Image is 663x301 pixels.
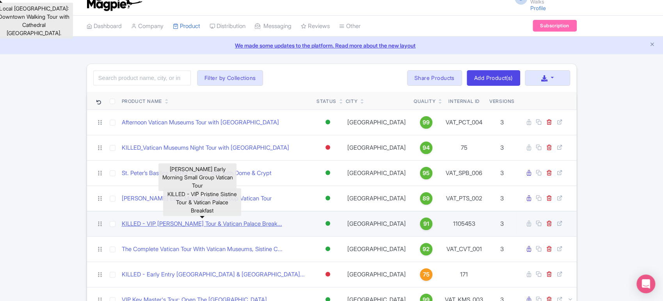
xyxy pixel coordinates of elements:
div: Status [316,98,336,105]
span: 3 [500,144,504,151]
a: Add Product(s) [467,70,520,86]
a: 99 [414,116,439,129]
div: [PERSON_NAME] Early Morning Small Group Vatican Tour [158,163,236,191]
a: Distribution [210,16,245,37]
div: Quality [414,98,435,105]
span: 99 [423,118,430,127]
a: Share Products [407,70,462,86]
span: 3 [500,119,504,126]
span: 92 [423,245,430,253]
td: VAT_PTS_002 [442,186,486,211]
th: Versions [486,92,518,110]
a: The Complete Vatican Tour With Vatican Museums, Sistine C... [122,245,283,254]
td: VAT_SPB_006 [442,160,486,186]
td: [GEOGRAPHIC_DATA] [343,160,411,186]
td: 1105453 [442,211,486,236]
span: 3 [500,220,504,227]
div: Active [324,243,332,255]
a: Dashboard [87,16,122,37]
button: Close announcement [649,41,655,50]
td: [GEOGRAPHIC_DATA] [343,211,411,236]
a: KILLED_Vatican Museums Night Tour with [GEOGRAPHIC_DATA] [122,143,289,152]
a: 94 [414,142,439,154]
span: 3 [500,245,504,253]
div: KILLED - VIP Pristine Sistine Tour & Vatican Palace Breakfast [163,188,241,216]
a: 92 [414,243,439,255]
div: Active [324,218,332,229]
span: 3 [500,195,504,202]
a: Product [173,16,200,37]
a: Afternoon Vatican Museums Tour with [GEOGRAPHIC_DATA] [122,118,279,127]
a: 91 [414,218,439,230]
td: [GEOGRAPHIC_DATA] [343,110,411,135]
div: Inactive [324,142,332,153]
button: Filter by Collections [197,70,263,86]
td: VAT_CVT_001 [442,236,486,262]
a: Subscription [533,20,576,32]
span: 91 [423,220,429,228]
td: 75 [442,135,486,160]
a: 95 [414,167,439,179]
div: Active [324,117,332,128]
a: St. Peter’s Basilica Priority Access Tour with Dome & Crypt [122,169,272,178]
td: [GEOGRAPHIC_DATA] [343,262,411,287]
div: Active [324,167,332,179]
a: Reviews [301,16,330,37]
span: 95 [423,169,430,177]
div: Open Intercom Messenger [636,274,655,293]
td: [GEOGRAPHIC_DATA] [343,236,411,262]
a: 89 [414,192,439,205]
a: We made some updates to the platform. Read more about the new layout [5,41,658,50]
a: [PERSON_NAME] Early Morning Small Group Vatican Tour [122,194,272,203]
span: 89 [423,194,430,203]
td: VAT_PCT_004 [442,110,486,135]
div: Active [324,193,332,204]
a: KILLED - Early Entry [GEOGRAPHIC_DATA] & [GEOGRAPHIC_DATA]... [122,270,305,279]
td: [GEOGRAPHIC_DATA] [343,135,411,160]
span: 75 [423,270,429,279]
div: Product Name [122,98,162,105]
a: Profile [530,5,546,11]
input: Search product name, city, or interal id [93,71,191,85]
th: Internal ID [442,92,486,110]
a: 75 [414,268,439,281]
div: City [346,98,357,105]
div: Inactive [324,269,332,280]
span: 3 [500,169,504,177]
td: 171 [442,262,486,287]
a: Messaging [255,16,292,37]
a: KILLED - VIP [PERSON_NAME] Tour & Vatican Palace Break... [122,220,282,228]
span: 94 [423,143,430,152]
a: Company [131,16,164,37]
a: Other [339,16,361,37]
td: [GEOGRAPHIC_DATA] [343,186,411,211]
